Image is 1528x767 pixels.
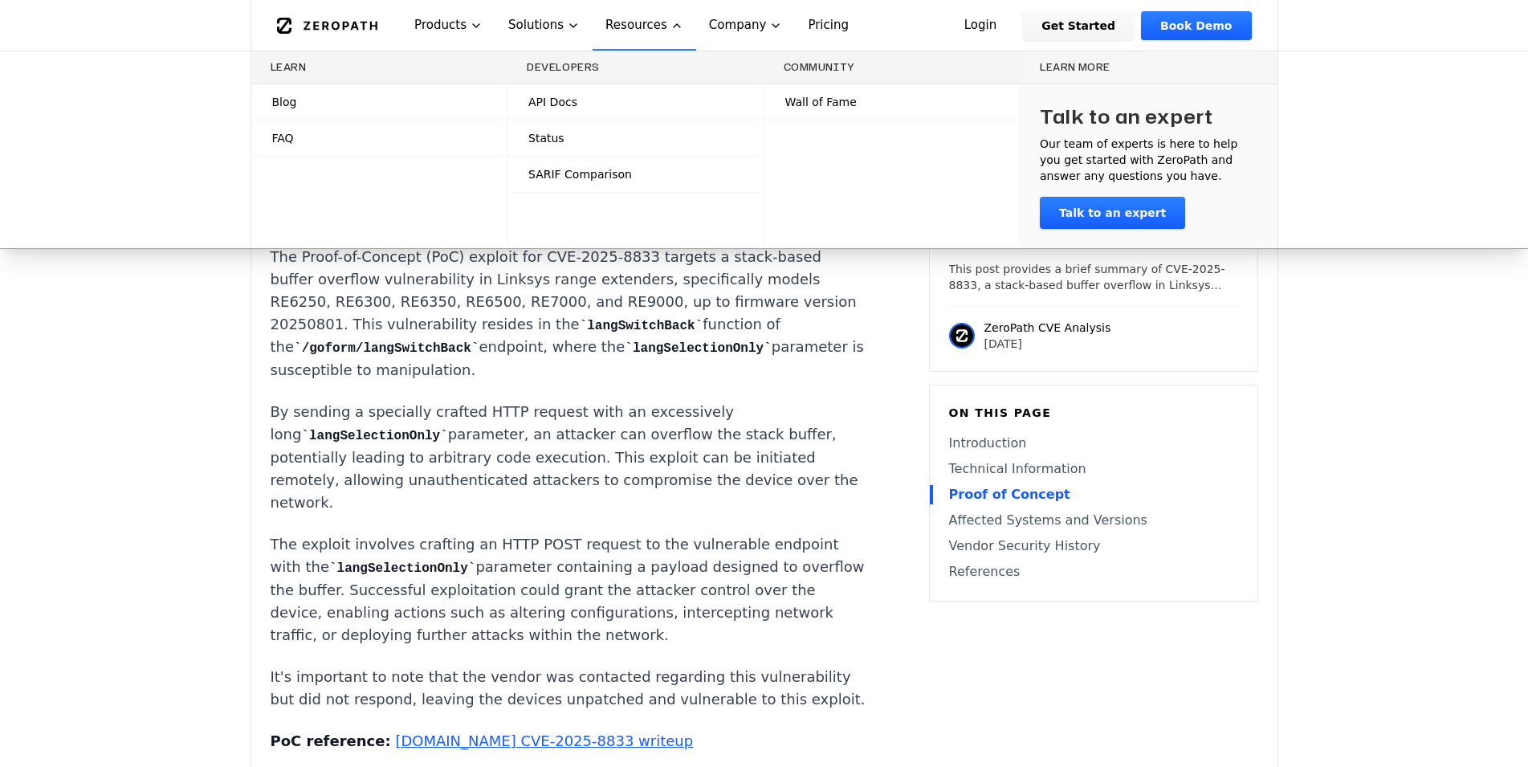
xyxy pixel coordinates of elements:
[294,341,479,356] code: /goform/langSwitchBack
[528,94,577,110] span: API Docs
[949,405,1238,421] h6: On this page
[984,336,1111,352] p: [DATE]
[949,536,1238,556] a: Vendor Security History
[251,120,507,156] a: FAQ
[329,561,475,576] code: langSelectionOnly
[949,485,1238,504] a: Proof of Concept
[984,320,1111,336] p: ZeroPath CVE Analysis
[1040,136,1258,184] p: Our team of experts is here to help you get started with ZeroPath and answer any questions you have.
[764,84,1021,120] a: Wall of Fame
[507,120,764,156] a: Status
[1040,197,1185,229] a: Talk to an expert
[785,94,857,110] span: Wall of Fame
[271,533,868,647] p: The exploit involves crafting an HTTP POST request to the vulnerable endpoint with the parameter ...
[527,61,744,74] h3: Developers
[949,434,1238,453] a: Introduction
[271,246,868,382] p: The Proof-of-Concept (PoC) exploit for CVE-2025-8833 targets a stack-based buffer overflow vulner...
[949,323,975,349] img: ZeroPath CVE Analysis
[271,61,488,74] h3: Learn
[580,319,703,333] code: langSwitchBack
[507,157,764,192] a: SARIF Comparison
[528,166,632,182] span: SARIF Comparison
[949,562,1238,581] a: References
[949,459,1238,479] a: Technical Information
[507,84,764,120] a: API Docs
[271,666,868,711] p: It's important to note that the vendor was contacted regarding this vulnerability but did not res...
[1040,61,1258,74] h3: Learn more
[945,11,1017,40] a: Login
[949,123,1238,251] h3: Linksys RE6250/RE6300/RE6350/RE6500/RE7000/RE9000 CVE-2025-8833 Stack Buffer Overflow: Brief Summ...
[272,94,297,110] span: Blog
[1141,11,1251,40] a: Book Demo
[271,401,868,514] p: By sending a specially crafted HTTP request with an excessively long parameter, an attacker can o...
[949,511,1238,530] a: Affected Systems and Versions
[1040,104,1213,129] h3: Talk to an expert
[251,84,507,120] a: Blog
[271,732,391,749] strong: PoC reference:
[395,732,693,749] a: [DOMAIN_NAME] CVE-2025-8833 writeup
[949,261,1238,293] p: This post provides a brief summary of CVE-2025-8833, a stack-based buffer overflow in Linksys RE6...
[528,130,564,146] span: Status
[301,429,447,443] code: langSelectionOnly
[1022,11,1135,40] a: Get Started
[784,61,1001,74] h3: Community
[272,130,294,146] span: FAQ
[625,341,771,356] code: langSelectionOnly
